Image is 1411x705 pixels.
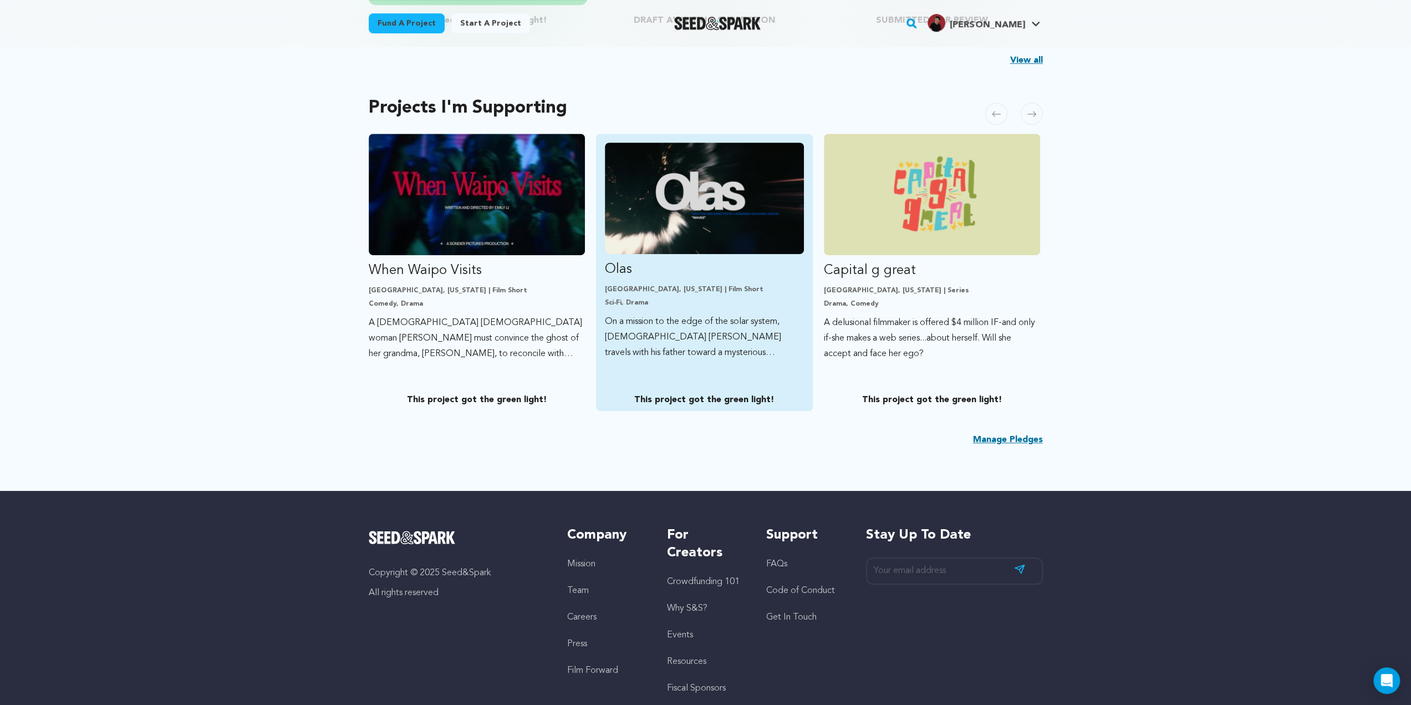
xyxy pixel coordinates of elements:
[973,433,1043,447] a: Manage Pledges
[605,314,804,361] p: On a mission to the edge of the solar system, [DEMOGRAPHIC_DATA] [PERSON_NAME] travels with his f...
[567,613,597,622] a: Careers
[667,577,740,586] a: Crowdfunding 101
[605,298,804,307] p: Sci-Fi, Drama
[605,285,804,294] p: [GEOGRAPHIC_DATA], [US_STATE] | Film Short
[866,526,1043,544] h5: Stay up to date
[824,300,1041,308] p: Drama, Comedy
[605,143,804,361] a: Fund Olas
[1010,54,1043,67] a: View all
[369,393,585,407] p: This project got the green light!
[674,17,761,30] a: Seed&Spark Homepage
[567,560,595,569] a: Mission
[451,13,530,33] a: Start a project
[950,21,1025,29] span: [PERSON_NAME]
[766,613,817,622] a: Get In Touch
[667,631,693,640] a: Events
[369,315,585,362] p: A [DEMOGRAPHIC_DATA] [DEMOGRAPHIC_DATA] woman [PERSON_NAME] must convince the ghost of her grandm...
[667,526,744,562] h5: For Creators
[605,393,803,407] p: This project got the green light!
[824,262,1041,280] p: Capital g great
[925,12,1042,32] a: Marlon S.'s Profile
[369,586,546,600] p: All rights reserved
[925,12,1042,35] span: Marlon S.'s Profile
[567,586,589,595] a: Team
[567,640,587,648] a: Press
[824,286,1041,295] p: [GEOGRAPHIC_DATA], [US_STATE] | Series
[766,526,843,544] h5: Support
[567,526,644,544] h5: Company
[667,604,707,613] a: Why S&S?
[824,393,1041,407] p: This project got the green light!
[667,657,706,666] a: Resources
[369,13,445,33] a: Fund a project
[369,531,456,544] img: Seed&Spark Logo
[928,14,945,32] img: 0a03e73504b7c92c.png
[766,586,835,595] a: Code of Conduct
[766,560,787,569] a: FAQs
[369,100,567,116] h2: Projects I'm Supporting
[667,684,726,693] a: Fiscal Sponsors
[928,14,1025,32] div: Marlon S.'s Profile
[567,666,618,675] a: Film Forward
[605,261,804,278] p: Olas
[369,286,585,295] p: [GEOGRAPHIC_DATA], [US_STATE] | Film Short
[369,134,585,362] a: Fund When Waipo Visits
[369,531,546,544] a: Seed&Spark Homepage
[824,134,1041,362] a: Fund Capital g great
[674,17,761,30] img: Seed&Spark Logo Dark Mode
[369,566,546,580] p: Copyright © 2025 Seed&Spark
[824,315,1041,362] p: A delusional filmmaker is offered $4 million IF-and only if-she makes a web series...about hersel...
[866,557,1043,585] input: Your email address
[369,300,585,308] p: Comedy, Drama
[369,262,585,280] p: When Waipo Visits
[1373,667,1400,694] div: Open Intercom Messenger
